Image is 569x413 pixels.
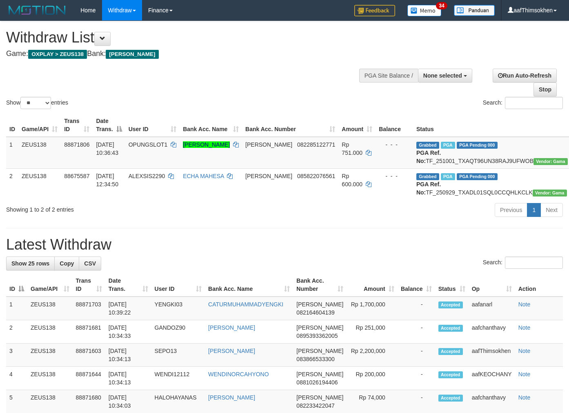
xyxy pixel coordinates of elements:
span: [DATE] 12:34:50 [96,173,118,188]
span: [PERSON_NAME] [296,324,343,331]
td: YENGKI03 [151,297,205,320]
td: Rp 1,700,000 [347,297,397,320]
img: MOTION_logo.png [6,4,68,16]
span: Grabbed [416,173,439,180]
span: Copy 082233422047 to clipboard [296,402,334,409]
td: - [398,320,435,344]
td: 1 [6,137,18,169]
th: Bank Acc. Number: activate to sort column ascending [293,273,347,297]
td: aafThimsokhen [469,344,515,367]
div: - - - [379,172,410,180]
td: ZEUS138 [27,297,73,320]
span: [PERSON_NAME] [245,173,292,179]
span: [PERSON_NAME] [296,371,343,377]
th: Bank Acc. Name: activate to sort column ascending [205,273,293,297]
a: Next [540,203,563,217]
span: Accepted [438,395,463,402]
a: Note [518,348,531,354]
span: 88871806 [64,141,89,148]
a: WENDINORCAHYONO [208,371,269,377]
td: [DATE] 10:34:33 [105,320,151,344]
td: WENDI12112 [151,367,205,390]
a: Previous [495,203,527,217]
th: Status: activate to sort column ascending [435,273,469,297]
span: Rp 600.000 [342,173,362,188]
a: Stop [533,83,557,96]
a: 1 [527,203,541,217]
th: Date Trans.: activate to sort column ascending [105,273,151,297]
b: PGA Ref. No: [416,150,441,164]
td: GANDOZ90 [151,320,205,344]
span: [PERSON_NAME] [296,348,343,354]
th: Bank Acc. Name: activate to sort column ascending [180,114,242,137]
button: None selected [418,69,472,83]
span: [DATE] 10:36:43 [96,141,118,156]
span: Copy [60,260,74,267]
th: ID [6,114,18,137]
td: 2 [6,320,27,344]
span: Copy 082164604139 to clipboard [296,309,334,316]
span: Marked by aafpengsreynich [441,173,455,180]
td: 1 [6,297,27,320]
select: Showentries [20,97,51,109]
img: Button%20Memo.svg [407,5,442,16]
th: Game/API: activate to sort column ascending [18,114,61,137]
span: [PERSON_NAME] [296,394,343,401]
span: Accepted [438,325,463,332]
input: Search: [505,257,563,269]
td: 2 [6,168,18,200]
td: ZEUS138 [18,168,61,200]
th: Action [515,273,563,297]
span: Grabbed [416,142,439,149]
img: Feedback.jpg [354,5,395,16]
td: 88871644 [73,367,105,390]
span: OXPLAY > ZEUS138 [28,50,87,59]
th: Amount: activate to sort column ascending [347,273,397,297]
b: PGA Ref. No: [416,181,441,196]
a: Note [518,324,531,331]
th: User ID: activate to sort column ascending [151,273,205,297]
td: 88871703 [73,297,105,320]
td: ZEUS138 [27,367,73,390]
span: Copy 0895393362005 to clipboard [296,333,338,339]
a: [PERSON_NAME] [208,324,255,331]
span: PGA Pending [457,173,498,180]
span: Rp 751.000 [342,141,362,156]
th: Amount: activate to sort column ascending [338,114,376,137]
span: Accepted [438,348,463,355]
span: Vendor URL: https://trx31.1velocity.biz [533,190,567,196]
td: - [398,367,435,390]
a: [PERSON_NAME] [183,141,230,148]
a: [PERSON_NAME] [208,394,255,401]
td: - [398,344,435,367]
label: Show entries [6,97,68,109]
img: panduan.png [454,5,495,16]
th: Date Trans.: activate to sort column descending [93,114,125,137]
h1: Withdraw List [6,29,371,46]
a: Note [518,394,531,401]
span: Copy 082285122771 to clipboard [297,141,335,148]
th: Trans ID: activate to sort column ascending [73,273,105,297]
span: Copy 085822076561 to clipboard [297,173,335,179]
a: Show 25 rows [6,257,55,270]
span: Copy 0881026194406 to clipboard [296,379,338,386]
span: Copy 083866533300 to clipboard [296,356,334,362]
td: ZEUS138 [18,137,61,169]
h4: Game: Bank: [6,50,371,58]
span: 34 [436,2,447,9]
th: Balance: activate to sort column ascending [398,273,435,297]
label: Search: [483,257,563,269]
th: User ID: activate to sort column ascending [125,114,180,137]
a: Copy [54,257,79,270]
span: Accepted [438,371,463,378]
td: 88871603 [73,344,105,367]
td: 3 [6,344,27,367]
td: aafKEOCHANY [469,367,515,390]
span: None selected [423,72,462,79]
a: Run Auto-Refresh [493,69,557,83]
a: CATURMUHAMMADYENGKI [208,301,283,308]
th: Trans ID: activate to sort column ascending [61,114,93,137]
td: 4 [6,367,27,390]
div: PGA Site Balance / [359,69,418,83]
td: aafchanthavy [469,320,515,344]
